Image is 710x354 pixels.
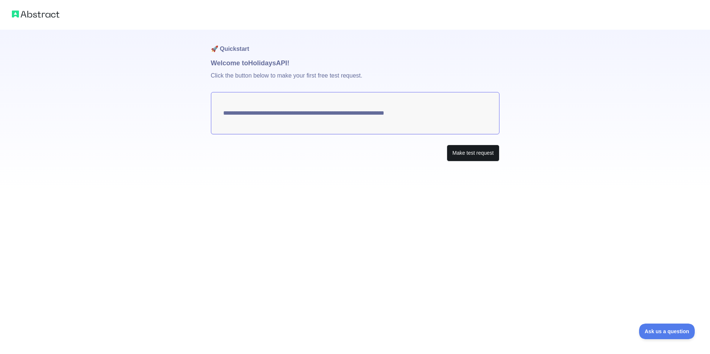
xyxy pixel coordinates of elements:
h1: Welcome to Holidays API! [211,58,499,68]
img: Abstract logo [12,9,59,19]
p: Click the button below to make your first free test request. [211,68,499,92]
h1: 🚀 Quickstart [211,30,499,58]
iframe: Toggle Customer Support [639,324,695,339]
button: Make test request [447,145,499,161]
